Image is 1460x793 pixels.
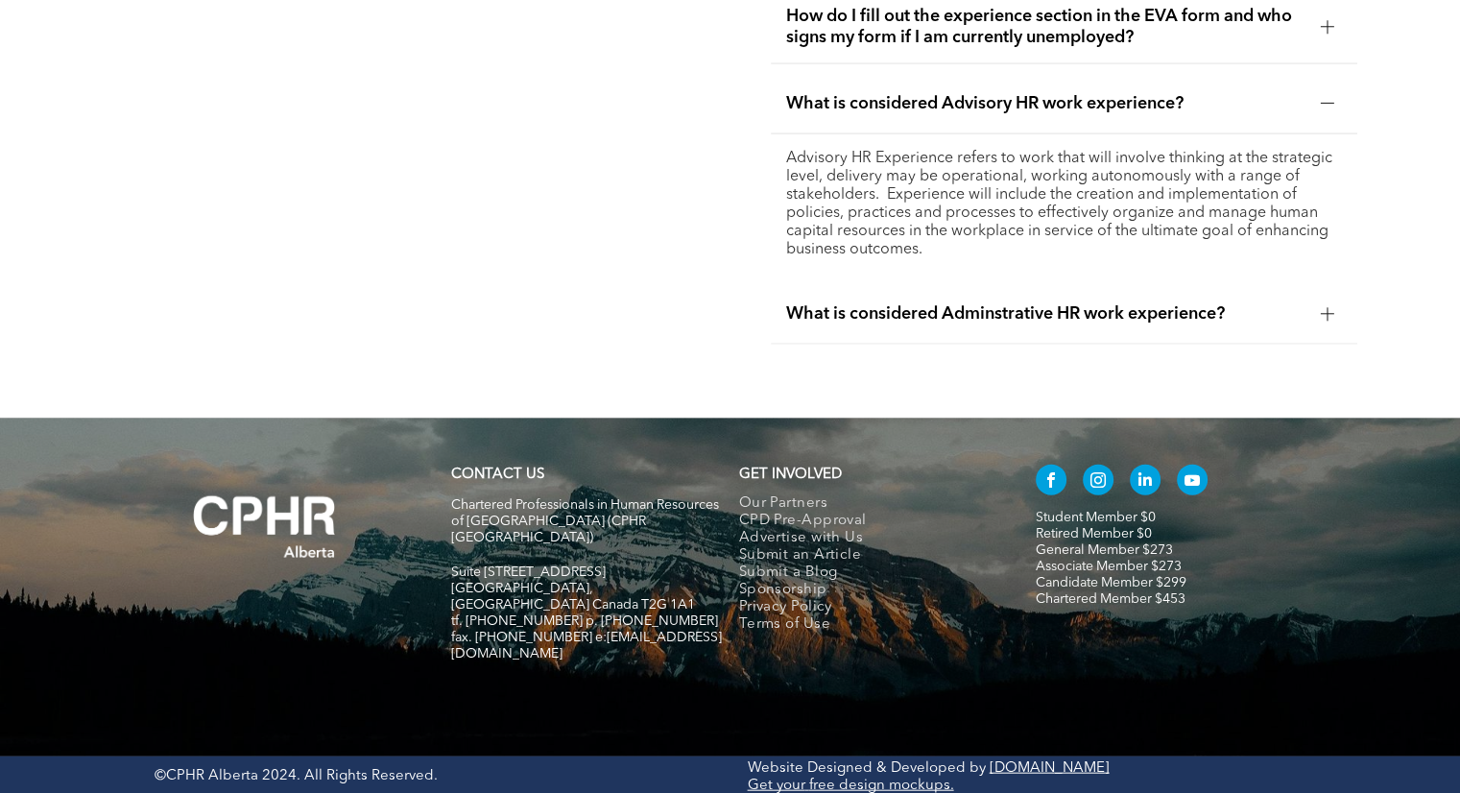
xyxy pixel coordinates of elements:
[739,565,995,582] a: Submit a Blog
[451,614,718,628] span: tf. [PHONE_NUMBER] p. [PHONE_NUMBER]
[155,457,375,597] img: A white background with a few lines on it
[786,6,1304,48] span: How do I fill out the experience section in the EVA form and who signs my form if I am currently ...
[739,468,842,482] span: GET INVOLVED
[739,599,995,616] a: Privacy Policy
[739,616,995,634] a: Terms of Use
[1036,527,1152,541] a: Retired Member $0
[1083,465,1113,500] a: instagram
[1036,592,1185,606] a: Chartered Member $453
[990,761,1110,776] a: [DOMAIN_NAME]
[451,631,722,661] span: fax. [PHONE_NUMBER] e:[EMAIL_ADDRESS][DOMAIN_NAME]
[451,582,695,612] span: [GEOGRAPHIC_DATA], [GEOGRAPHIC_DATA] Canada T2G 1A1
[1130,465,1161,500] a: linkedin
[1036,576,1186,589] a: Candidate Member $299
[748,761,986,776] a: Website Designed & Developed by
[739,530,995,547] a: Advertise with Us
[1036,511,1156,524] a: Student Member $0
[739,513,995,530] a: CPD Pre-Approval
[748,779,805,793] a: Get your
[786,150,1341,259] p: Advisory HR Experience refers to work that will involve thinking at the strategic level, delivery...
[739,547,995,565] a: Submit an Article
[451,468,544,482] a: CONTACT US
[155,769,438,783] span: ©CPHR Alberta 2024. All Rights Reserved.
[1036,560,1182,573] a: Associate Member $273
[451,498,719,544] span: Chartered Professionals in Human Resources of [GEOGRAPHIC_DATA] (CPHR [GEOGRAPHIC_DATA])
[809,779,954,793] a: free design mockups.
[451,565,606,579] span: Suite [STREET_ADDRESS]
[786,93,1304,114] span: What is considered Advisory HR work experience?
[739,495,995,513] a: Our Partners
[1177,465,1208,500] a: youtube
[1036,543,1173,557] a: General Member $273
[1036,465,1066,500] a: facebook
[739,582,995,599] a: Sponsorship
[786,303,1304,324] span: What is considered Adminstrative HR work experience?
